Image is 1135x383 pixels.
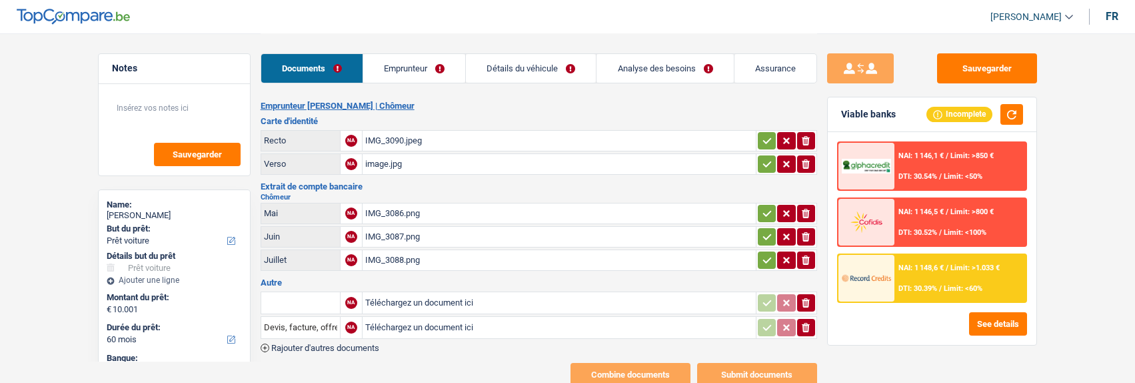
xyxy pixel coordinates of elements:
[345,208,357,220] div: NA
[264,159,337,169] div: Verso
[946,151,948,160] span: /
[173,150,222,159] span: Sauvegarder
[271,344,379,352] span: Rajouter d'autres documents
[107,322,239,333] label: Durée du prêt:
[345,297,357,309] div: NA
[345,231,357,243] div: NA
[841,109,896,120] div: Viable banks
[264,135,337,145] div: Recto
[950,264,1000,272] span: Limit: >1.033 €
[107,353,239,364] label: Banque:
[365,227,753,247] div: IMG_3087.png
[898,284,937,293] span: DTI: 30.39%
[842,159,891,174] img: AlphaCredit
[154,143,241,166] button: Sauvegarder
[17,9,130,25] img: TopCompare Logo
[345,254,357,266] div: NA
[939,228,942,237] span: /
[345,135,357,147] div: NA
[107,224,239,234] label: But du prêt:
[946,264,948,272] span: /
[980,6,1073,28] a: [PERSON_NAME]
[363,54,465,83] a: Emprunteur
[261,182,817,191] h3: Extrait de compte bancaire
[365,250,753,270] div: IMG_3088.png
[107,251,242,262] div: Détails but du prêt
[944,284,982,293] span: Limit: <60%
[939,172,942,181] span: /
[937,53,1037,83] button: Sauvegarder
[365,154,753,174] div: image.jpg
[261,344,379,352] button: Rajouter d'autres documents
[1106,10,1118,23] div: fr
[944,228,986,237] span: Limit: <100%
[345,158,357,170] div: NA
[264,255,337,265] div: Juillet
[365,131,753,151] div: IMG_3090.jpeg
[107,210,242,221] div: [PERSON_NAME]
[365,204,753,224] div: IMG_3086.png
[898,228,937,237] span: DTI: 30.52%
[939,284,942,293] span: /
[261,101,817,111] h2: Emprunteur [PERSON_NAME] | Chômeur
[466,54,596,83] a: Détails du véhicule
[264,208,337,218] div: Mai
[926,107,992,121] div: Incomplete
[261,54,363,83] a: Documents
[345,322,357,334] div: NA
[946,208,948,216] span: /
[950,208,994,216] span: Limit: >800 €
[107,304,111,315] span: €
[261,278,817,287] h3: Autre
[261,194,817,201] h2: Chômeur
[596,54,733,83] a: Analyse des besoins
[898,151,944,160] span: NAI: 1 146,1 €
[842,266,891,290] img: Record Credits
[898,264,944,272] span: NAI: 1 148,6 €
[990,11,1062,23] span: [PERSON_NAME]
[261,117,817,125] h3: Carte d'identité
[898,172,937,181] span: DTI: 30.54%
[107,292,239,303] label: Montant du prêt:
[112,63,237,74] h5: Notes
[734,54,816,83] a: Assurance
[969,312,1027,336] button: See details
[842,210,891,234] img: Cofidis
[264,232,337,242] div: Juin
[950,151,994,160] span: Limit: >850 €
[898,208,944,216] span: NAI: 1 146,5 €
[107,200,242,210] div: Name:
[107,276,242,285] div: Ajouter une ligne
[944,172,982,181] span: Limit: <50%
